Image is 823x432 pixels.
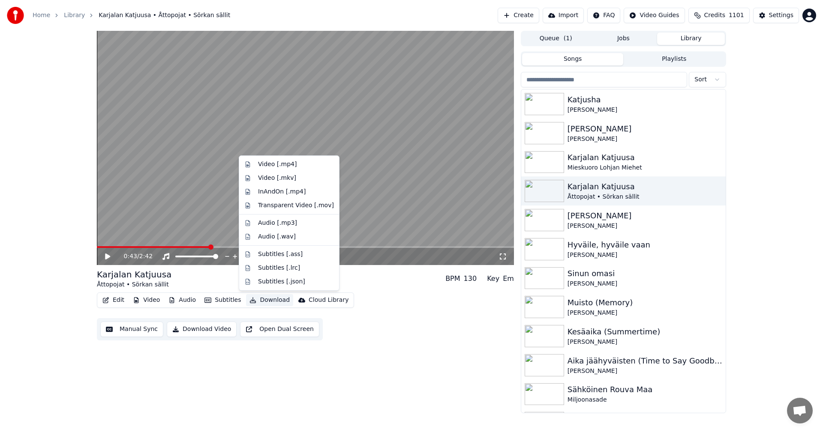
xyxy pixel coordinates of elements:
button: Download Video [167,322,237,337]
a: Home [33,11,50,20]
span: Sort [694,75,707,84]
button: Library [657,33,725,45]
span: Credits [704,11,725,20]
div: Miljoonasade [568,396,722,404]
button: Playlists [623,53,725,66]
div: Key [487,274,499,284]
div: [PERSON_NAME] [568,280,722,288]
div: Audio [.mp3] [258,219,297,227]
div: Audio [.wav] [258,232,296,241]
div: Åttopojat • Sörkan sällit [568,193,722,201]
span: 0:43 [124,252,137,261]
div: Katjusha [568,94,722,106]
div: Em [503,274,514,284]
div: InAndOn [.mp4] [258,188,306,196]
div: Settings [769,11,793,20]
img: youka [7,7,24,24]
button: FAQ [587,8,620,23]
div: Sähköinen Rouva Maa [568,384,722,396]
div: Subtitles [.ass] [258,250,303,259]
div: Kesäaika (Summertime) [568,326,722,338]
button: Settings [753,8,799,23]
button: Video Guides [624,8,685,23]
button: Queue [522,33,590,45]
div: Video [.mkv] [258,174,296,182]
div: Transparent Video [.mov] [258,201,334,210]
span: 1101 [729,11,744,20]
div: Subtitles [.lrc] [258,264,300,272]
div: [PERSON_NAME] [568,222,722,230]
div: Video [.mp4] [258,160,297,169]
button: Jobs [590,33,658,45]
div: 130 [464,274,477,284]
a: Library [64,11,85,20]
div: Mieskuoro Lohjan Miehet [568,164,722,172]
span: 2:42 [139,252,153,261]
button: Manual Sync [100,322,163,337]
div: Subtitles [.json] [258,277,305,286]
button: Import [543,8,584,23]
div: Muisto (Memory) [568,297,722,309]
button: Songs [522,53,624,66]
div: Åttopojat • Sörkan sällit [97,280,171,289]
button: Audio [165,294,199,306]
a: Avoin keskustelu [787,398,813,423]
button: Credits1101 [688,8,750,23]
div: / [124,252,144,261]
div: [PERSON_NAME] [568,338,722,346]
button: Subtitles [201,294,244,306]
nav: breadcrumb [33,11,230,20]
div: [PERSON_NAME] [568,309,722,317]
div: Karjalan Katjuusa [97,268,171,280]
div: Aika jäähyväisten (Time to Say Goodbye) [568,355,722,367]
span: ( 1 ) [564,34,572,43]
div: Hyväile, hyväile vaan [568,239,722,251]
button: Download [246,294,293,306]
div: Karjalan Katjuusa [568,181,722,193]
div: [PERSON_NAME] [568,367,722,375]
span: Karjalan Katjuusa • Åttopojat • Sörkan sällit [99,11,230,20]
div: Sinun omasi [568,268,722,280]
div: [PERSON_NAME] [568,135,722,143]
div: Cloud Library [309,296,348,304]
div: [PERSON_NAME] [568,251,722,259]
div: [PERSON_NAME] [568,210,722,222]
div: [PERSON_NAME] [568,123,722,135]
button: Open Dual Screen [240,322,319,337]
button: Create [498,8,539,23]
button: Video [129,294,163,306]
button: Edit [99,294,128,306]
div: [PERSON_NAME] [568,106,722,114]
div: Karjalan Katjuusa [568,152,722,164]
div: BPM [445,274,460,284]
